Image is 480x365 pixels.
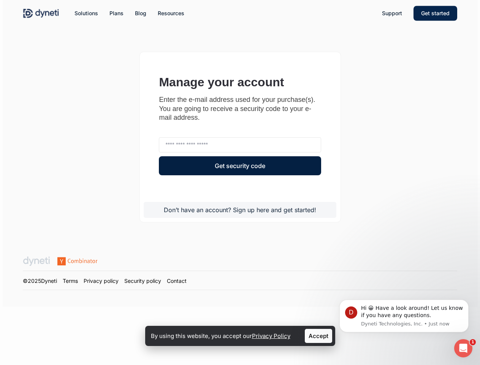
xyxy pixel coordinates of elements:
a: Security policy [124,278,161,284]
a: Solutions [74,9,98,17]
span: 1 [470,339,476,345]
span: Plans [109,10,124,16]
iframe: Intercom live chat [454,339,472,357]
span: Get started [421,10,450,16]
a: Support [382,9,402,17]
p: By using this website, you accept our [151,331,290,341]
a: Privacy policy [84,278,119,284]
a: Accept [305,329,332,343]
a: Privacy Policy [252,332,290,340]
span: Support [382,10,402,16]
img: Dyneti Technologies [23,8,59,19]
span: Resources [158,10,184,16]
a: Terms [63,278,78,284]
a: Contact [167,278,187,284]
div: Manage your account [159,75,321,89]
span: Solutions [74,10,98,16]
a: Get started [413,9,457,17]
a: Plans [109,9,124,17]
a: Blog [135,9,146,17]
span: Blog [135,10,146,16]
a: ©2025Dyneti [23,278,57,284]
div: Enter the e-mail address used for your purchase(s). You are going to receive a security code to y... [159,95,321,122]
span: 2025 [28,278,41,284]
iframe: Intercom notifications message [328,288,480,344]
a: Resources [158,9,184,17]
button: Get security code [159,156,321,175]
